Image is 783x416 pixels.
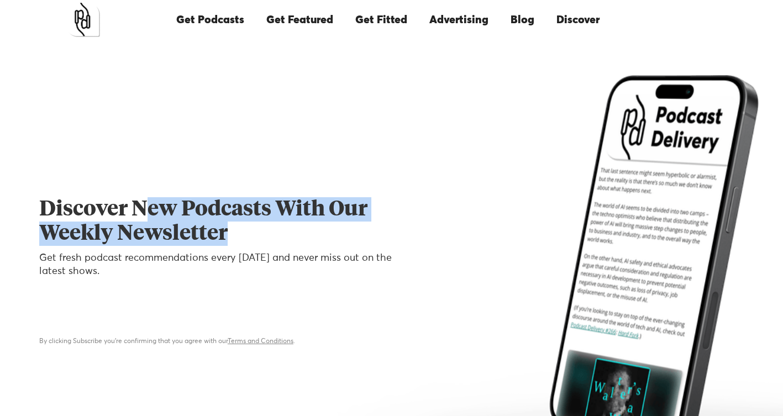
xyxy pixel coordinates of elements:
a: home [66,3,100,37]
form: Email Form [39,296,421,347]
a: Terms and Conditions [228,338,293,345]
a: Blog [500,1,545,39]
a: Advertising [418,1,500,39]
p: Get fresh podcast recommendations every [DATE] and never miss out on the latest shows. [39,251,421,278]
div: By clicking Subscribe you're confirming that you agree with our . [39,336,421,347]
a: Get Fitted [344,1,418,39]
a: Get Featured [255,1,344,39]
h1: Discover New Podcasts With Our Weekly Newsletter [39,197,421,246]
a: Get Podcasts [165,1,255,39]
a: Discover [545,1,611,39]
